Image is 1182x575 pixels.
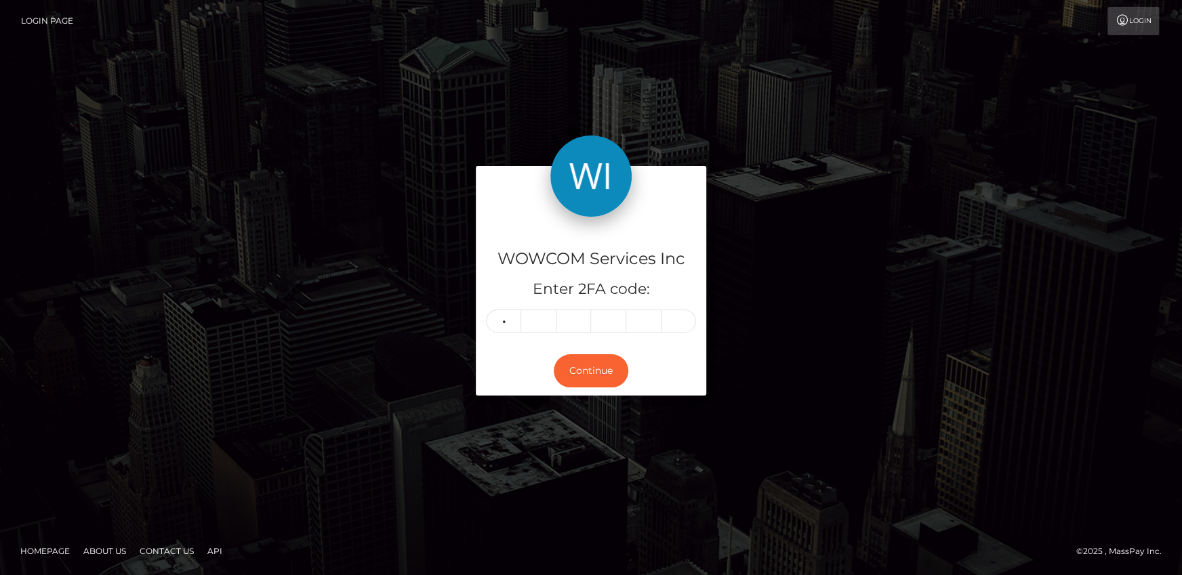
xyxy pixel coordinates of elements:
[134,540,199,561] a: Contact Us
[486,279,696,300] h5: Enter 2FA code:
[21,7,73,35] a: Login Page
[1107,7,1159,35] a: Login
[550,135,632,217] img: WOWCOM Services Inc
[554,354,628,387] button: Continue
[486,247,696,271] h4: WOWCOM Services Inc
[1076,544,1172,559] div: © 2025 , MassPay Inc.
[202,540,228,561] a: API
[78,540,131,561] a: About Us
[15,540,75,561] a: Homepage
